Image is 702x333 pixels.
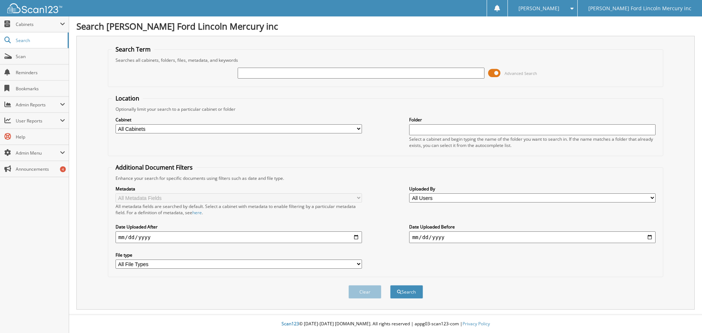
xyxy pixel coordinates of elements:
[588,6,691,11] span: [PERSON_NAME] Ford Lincoln Mercury inc
[112,163,196,171] legend: Additional Document Filters
[518,6,559,11] span: [PERSON_NAME]
[505,71,537,76] span: Advanced Search
[409,231,656,243] input: end
[116,231,362,243] input: start
[192,209,202,216] a: here
[409,224,656,230] label: Date Uploaded Before
[16,166,65,172] span: Announcements
[7,3,62,13] img: scan123-logo-white.svg
[16,102,60,108] span: Admin Reports
[409,186,656,192] label: Uploaded By
[16,118,60,124] span: User Reports
[69,315,702,333] div: © [DATE]-[DATE] [DOMAIN_NAME]. All rights reserved | appg03-scan123-com |
[116,117,362,123] label: Cabinet
[76,20,695,32] h1: Search [PERSON_NAME] Ford Lincoln Mercury inc
[282,321,299,327] span: Scan123
[409,136,656,148] div: Select a cabinet and begin typing the name of the folder you want to search in. If the name match...
[16,21,60,27] span: Cabinets
[16,86,65,92] span: Bookmarks
[112,175,660,181] div: Enhance your search for specific documents using filters such as date and file type.
[116,186,362,192] label: Metadata
[16,69,65,76] span: Reminders
[463,321,490,327] a: Privacy Policy
[112,106,660,112] div: Optionally limit your search to a particular cabinet or folder
[390,285,423,299] button: Search
[116,224,362,230] label: Date Uploaded After
[116,203,362,216] div: All metadata fields are searched by default. Select a cabinet with metadata to enable filtering b...
[16,134,65,140] span: Help
[16,53,65,60] span: Scan
[116,252,362,258] label: File type
[112,94,143,102] legend: Location
[16,150,60,156] span: Admin Menu
[112,45,154,53] legend: Search Term
[16,37,64,43] span: Search
[409,117,656,123] label: Folder
[348,285,381,299] button: Clear
[60,166,66,172] div: 4
[112,57,660,63] div: Searches all cabinets, folders, files, metadata, and keywords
